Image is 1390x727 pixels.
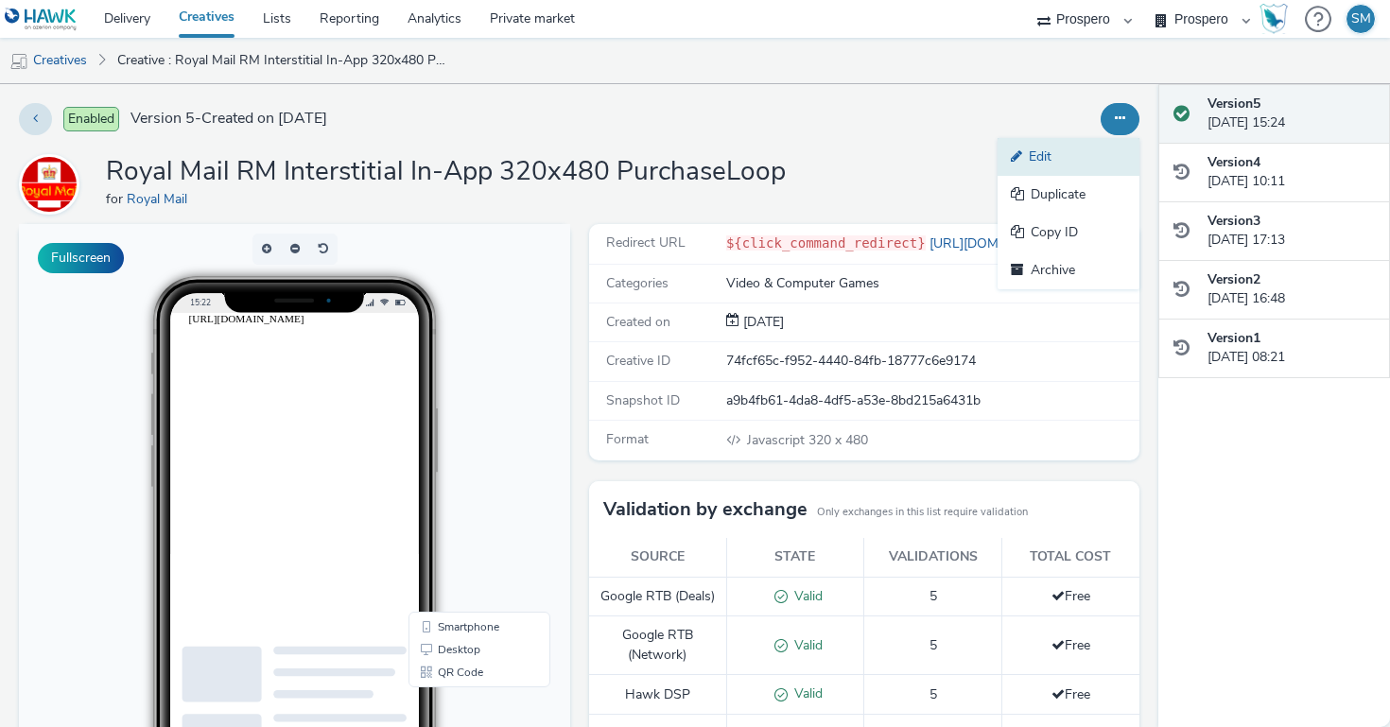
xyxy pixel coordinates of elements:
div: Video & Computer Games [726,274,1138,293]
strong: Version 1 [1208,329,1260,347]
span: 5 [930,685,937,703]
div: SM [1351,5,1371,33]
span: Redirect URL [606,234,686,251]
td: Hawk DSP [589,675,727,715]
a: Copy ID [998,214,1139,251]
a: Hawk Academy [1260,4,1295,34]
h3: Validation by exchange [603,495,808,524]
div: a9b4fb61-4da8-4df5-a53e-8bd215a6431b [726,391,1138,410]
span: Free [1051,685,1090,703]
small: Only exchanges in this list require validation [817,505,1028,520]
span: Free [1051,636,1090,654]
span: Desktop [419,420,461,431]
li: Smartphone [393,391,528,414]
div: [DATE] 17:13 [1208,212,1376,251]
a: Duplicate [998,176,1139,214]
span: 5 [930,636,937,654]
a: Archive [998,251,1139,289]
a: Royal Mail [127,190,195,208]
a: [URL][DOMAIN_NAME] [926,234,1077,252]
div: Creation 13 May 2025, 08:21 [739,313,784,332]
a: Creative : Royal Mail RM Interstitial In-App 320x480 PurchaseLoop [108,38,456,83]
img: Hawk Academy [1260,4,1288,34]
img: undefined Logo [5,8,78,31]
strong: Version 4 [1208,153,1260,171]
span: QR Code [419,442,464,454]
div: 74fcf65c-f952-4440-84fb-18777c6e9174 [726,352,1138,371]
li: Desktop [393,414,528,437]
th: Total cost [1001,538,1139,577]
div: [DATE] 16:48 [1208,270,1376,309]
td: Google RTB (Network) [589,616,727,675]
span: Valid [788,636,823,654]
span: for [106,190,127,208]
span: Version 5 - Created on [DATE] [130,108,327,130]
span: 5 [930,587,937,605]
div: [DATE] 10:11 [1208,153,1376,192]
a: Royal Mail [19,175,87,193]
h1: Royal Mail RM Interstitial In-App 320x480 PurchaseLoop [106,154,786,190]
a: Edit [998,138,1139,176]
strong: Version 5 [1208,95,1260,113]
th: Validations [864,538,1002,577]
span: Valid [788,587,823,605]
td: Google RTB (Deals) [589,577,727,616]
button: Fullscreen [38,243,124,273]
span: Smartphone [419,397,480,408]
img: Royal Mail [22,157,77,212]
span: Creative ID [606,352,670,370]
span: Enabled [63,107,119,131]
span: Created on [606,313,670,331]
span: [DATE] [739,313,784,331]
strong: Version 3 [1208,212,1260,230]
th: Source [589,538,727,577]
div: [DATE] 08:21 [1208,329,1376,368]
span: Snapshot ID [606,391,680,409]
span: Valid [788,684,823,702]
span: 15:22 [171,73,192,83]
span: 320 x 480 [745,431,868,449]
div: [DATE] 15:24 [1208,95,1376,133]
span: Free [1051,587,1090,605]
li: QR Code [393,437,528,459]
code: ${click_command_redirect} [726,235,926,251]
span: Format [606,430,649,448]
span: Categories [606,274,669,292]
span: Javascript [747,431,808,449]
strong: Version 2 [1208,270,1260,288]
img: mobile [9,52,28,71]
th: State [726,538,864,577]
